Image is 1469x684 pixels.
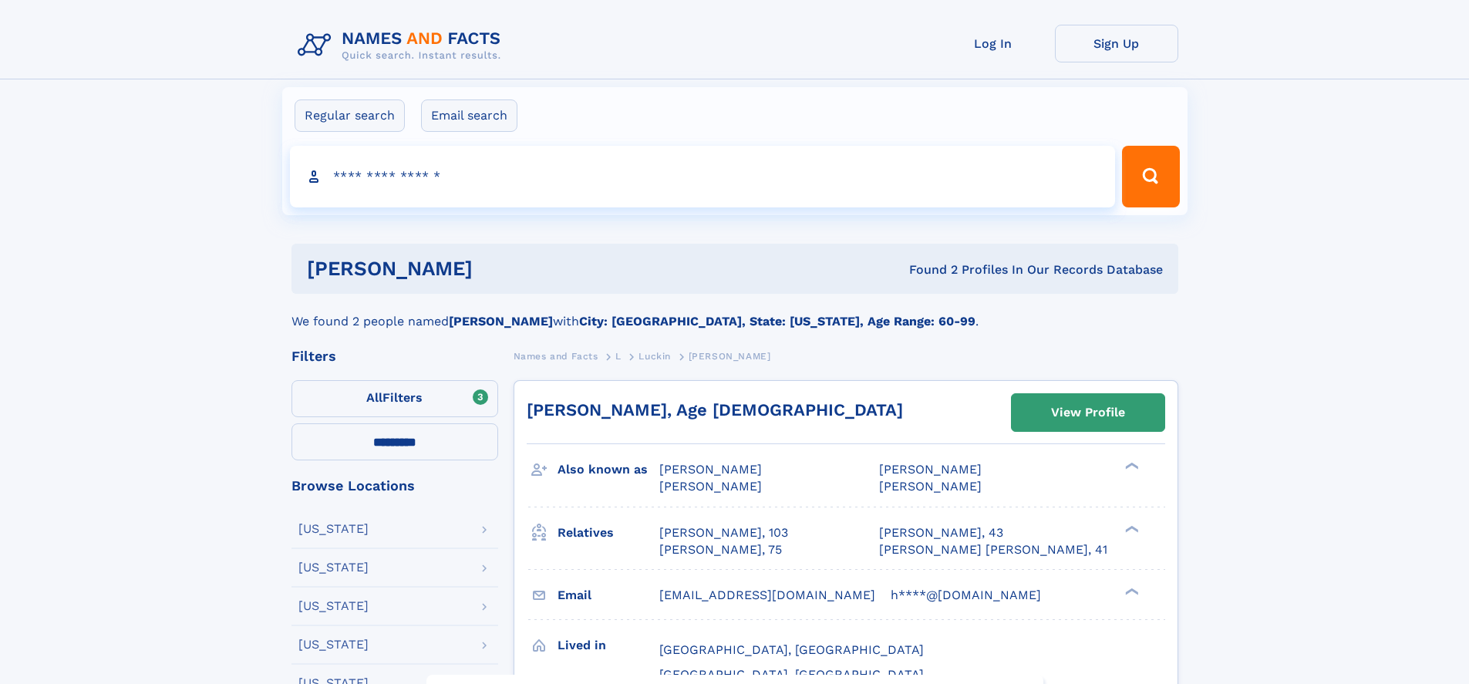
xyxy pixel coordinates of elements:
[366,390,382,405] span: All
[1051,395,1125,430] div: View Profile
[291,25,514,66] img: Logo Names and Facts
[558,520,659,546] h3: Relatives
[1121,524,1140,534] div: ❯
[527,400,903,419] a: [PERSON_NAME], Age [DEMOGRAPHIC_DATA]
[290,146,1116,207] input: search input
[558,632,659,659] h3: Lived in
[689,351,771,362] span: [PERSON_NAME]
[291,479,498,493] div: Browse Locations
[514,346,598,366] a: Names and Facts
[659,541,782,558] a: [PERSON_NAME], 75
[1122,146,1179,207] button: Search Button
[291,294,1178,331] div: We found 2 people named with .
[659,524,788,541] a: [PERSON_NAME], 103
[659,642,924,657] span: [GEOGRAPHIC_DATA], [GEOGRAPHIC_DATA]
[659,667,924,682] span: [GEOGRAPHIC_DATA], [GEOGRAPHIC_DATA]
[291,380,498,417] label: Filters
[579,314,975,329] b: City: [GEOGRAPHIC_DATA], State: [US_STATE], Age Range: 60-99
[615,346,622,366] a: L
[879,524,1003,541] a: [PERSON_NAME], 43
[879,479,982,494] span: [PERSON_NAME]
[298,523,369,535] div: [US_STATE]
[879,462,982,477] span: [PERSON_NAME]
[1055,25,1178,62] a: Sign Up
[558,582,659,608] h3: Email
[638,351,671,362] span: Luckin
[659,462,762,477] span: [PERSON_NAME]
[659,588,875,602] span: [EMAIL_ADDRESS][DOMAIN_NAME]
[691,261,1163,278] div: Found 2 Profiles In Our Records Database
[449,314,553,329] b: [PERSON_NAME]
[298,600,369,612] div: [US_STATE]
[295,99,405,132] label: Regular search
[932,25,1055,62] a: Log In
[638,346,671,366] a: Luckin
[291,349,498,363] div: Filters
[307,259,691,278] h1: [PERSON_NAME]
[1121,586,1140,596] div: ❯
[879,541,1107,558] a: [PERSON_NAME] [PERSON_NAME], 41
[298,639,369,651] div: [US_STATE]
[1012,394,1164,431] a: View Profile
[298,561,369,574] div: [US_STATE]
[1121,461,1140,471] div: ❯
[659,479,762,494] span: [PERSON_NAME]
[558,457,659,483] h3: Also known as
[421,99,517,132] label: Email search
[615,351,622,362] span: L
